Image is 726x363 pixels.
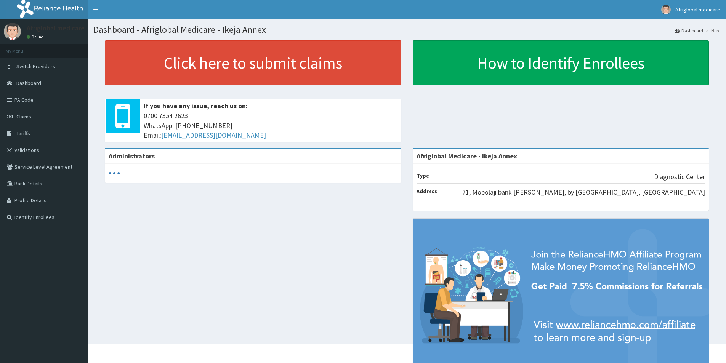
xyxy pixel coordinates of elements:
[462,187,705,197] p: 71, Mobolaji bank [PERSON_NAME], by [GEOGRAPHIC_DATA], [GEOGRAPHIC_DATA]
[417,172,429,179] b: Type
[161,131,266,139] a: [EMAIL_ADDRESS][DOMAIN_NAME]
[144,111,397,140] span: 0700 7354 2623 WhatsApp: [PHONE_NUMBER] Email:
[27,34,45,40] a: Online
[16,113,31,120] span: Claims
[109,168,120,179] svg: audio-loading
[109,152,155,160] b: Administrators
[16,130,30,137] span: Tariffs
[661,5,671,14] img: User Image
[704,27,720,34] li: Here
[93,25,720,35] h1: Dashboard - Afriglobal Medicare - Ikeja Annex
[144,101,248,110] b: If you have any issue, reach us on:
[417,152,517,160] strong: Afriglobal Medicare - Ikeja Annex
[16,63,55,70] span: Switch Providers
[4,23,21,40] img: User Image
[105,40,401,85] a: Click here to submit claims
[675,27,703,34] a: Dashboard
[413,40,709,85] a: How to Identify Enrollees
[16,80,41,86] span: Dashboard
[675,6,720,13] span: Afriglobal medicare
[654,172,705,182] p: Diagnostic Center
[27,25,85,32] p: Afriglobal medicare
[417,188,437,195] b: Address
